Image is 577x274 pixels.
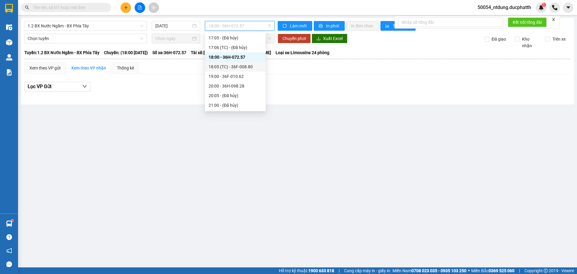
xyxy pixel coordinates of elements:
span: file-add [138,5,142,10]
span: notification [6,248,12,254]
b: Tuyến: 1.2 BX Nước Ngầm - BX Phía Tây [24,50,99,55]
button: syncLàm mới [278,21,312,31]
span: sync [282,24,288,29]
div: 20:00 - 36H-098.28 [209,83,262,89]
span: search [25,5,29,10]
span: plus [124,5,128,10]
span: In phơi [326,23,340,29]
div: 21:00 - (Đã hủy) [209,102,262,109]
div: Xem theo VP nhận [71,65,106,71]
span: 50054_ntdung.ducphatth [473,4,536,11]
span: question-circle [6,234,12,240]
strong: 0369 525 060 [489,268,514,273]
img: warehouse-icon [6,24,12,30]
img: solution-icon [6,69,12,75]
span: Làm mới [290,23,307,29]
span: Trên xe [550,36,568,42]
span: Cung cấp máy in - giấy in: [344,267,391,274]
span: Loại xe: Limousine 24 phòng [276,49,329,56]
strong: 1900 633 818 [308,268,334,273]
div: 19:00 - 36F-010.62 [209,73,262,80]
strong: 0708 023 035 - 0935 103 250 [411,268,466,273]
div: 18:00 - 36H-072.57 [209,54,262,60]
span: 18:00 - 36H-072.57 [209,21,271,30]
button: aim [148,2,159,13]
img: phone-icon [552,5,557,10]
sup: 1 [542,3,546,7]
span: down [82,84,87,89]
span: Hỗ trợ kỹ thuật: [279,267,334,274]
sup: 1 [11,220,13,221]
img: warehouse-icon [6,220,12,227]
div: 17:05 - (Đã hủy) [209,35,262,41]
button: plus [121,2,131,13]
div: Thống kê [117,65,134,71]
span: printer [319,24,324,29]
span: Chuyến: (18:00 [DATE]) [104,49,148,56]
span: 1 [543,3,545,7]
div: Xem theo VP gửi [29,65,60,71]
div: 20:05 - (Đã hủy) [209,92,262,99]
input: Chọn ngày [155,35,191,42]
button: Kết nối tổng đài [508,17,547,27]
span: 1.2 BX Nước Ngầm - BX Phía Tây [28,21,143,30]
span: Đã giao [489,36,508,42]
span: Kho nhận [520,36,541,49]
span: Chọn tuyến [28,34,143,43]
button: caret-down [563,2,573,13]
button: file-add [135,2,145,13]
div: 18:05 (TC) - 36F-008.80 [209,63,262,70]
span: | [339,267,340,274]
button: In đơn chọn [346,21,379,31]
div: 17:06 (TC) - (Đã hủy) [209,44,262,51]
span: bar-chart [385,24,390,29]
input: 13/10/2025 [155,23,191,29]
span: close [551,17,556,22]
span: message [6,261,12,267]
button: printerIn phơi [314,21,345,31]
button: bar-chartThống kê [380,21,416,31]
span: Miền Nam [392,267,466,274]
span: Miền Bắc [471,267,514,274]
span: aim [151,5,156,10]
button: Lọc VP Gửi [24,82,90,91]
span: Tài xế: [PERSON_NAME] - [PERSON_NAME] [191,49,271,56]
button: Chuyển phơi [278,34,311,43]
input: Nhập số tổng đài [398,17,503,27]
span: Lọc VP Gửi [28,83,51,90]
span: ⚪️ [468,269,470,272]
img: icon-new-feature [539,5,544,10]
img: warehouse-icon [6,54,12,60]
span: Số xe: 36H-072.57 [152,49,186,56]
span: Kết nối tổng đài [513,19,542,26]
span: copyright [544,269,548,273]
input: Tìm tên, số ĐT hoặc mã đơn [33,4,104,11]
img: logo-vxr [5,4,13,13]
span: | [519,267,520,274]
span: caret-down [566,5,571,10]
img: warehouse-icon [6,39,12,45]
button: downloadXuất Excel [312,34,347,43]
